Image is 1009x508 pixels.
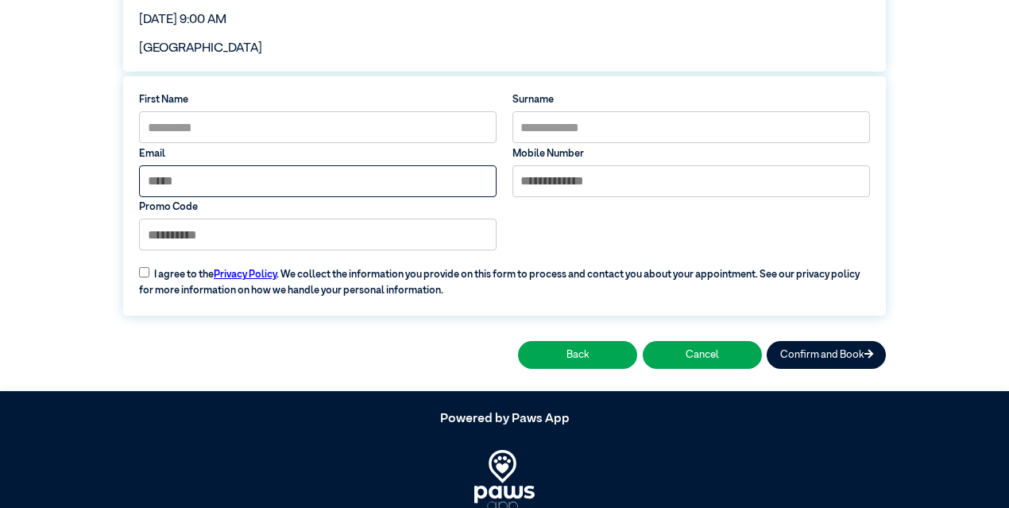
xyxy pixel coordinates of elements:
[139,200,497,215] label: Promo Code
[512,92,870,107] label: Surname
[139,42,262,55] span: [GEOGRAPHIC_DATA]
[123,412,886,427] h5: Powered by Paws App
[767,341,886,369] button: Confirm and Book
[139,146,497,161] label: Email
[518,341,637,369] button: Back
[139,14,226,26] span: [DATE] 9:00 AM
[139,92,497,107] label: First Name
[214,270,276,280] a: Privacy Policy
[139,267,149,277] input: I agree to thePrivacy Policy. We collect the information you provide on this form to process and ...
[512,146,870,161] label: Mobile Number
[131,258,877,298] label: I agree to the . We collect the information you provide on this form to process and contact you a...
[643,341,762,369] button: Cancel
